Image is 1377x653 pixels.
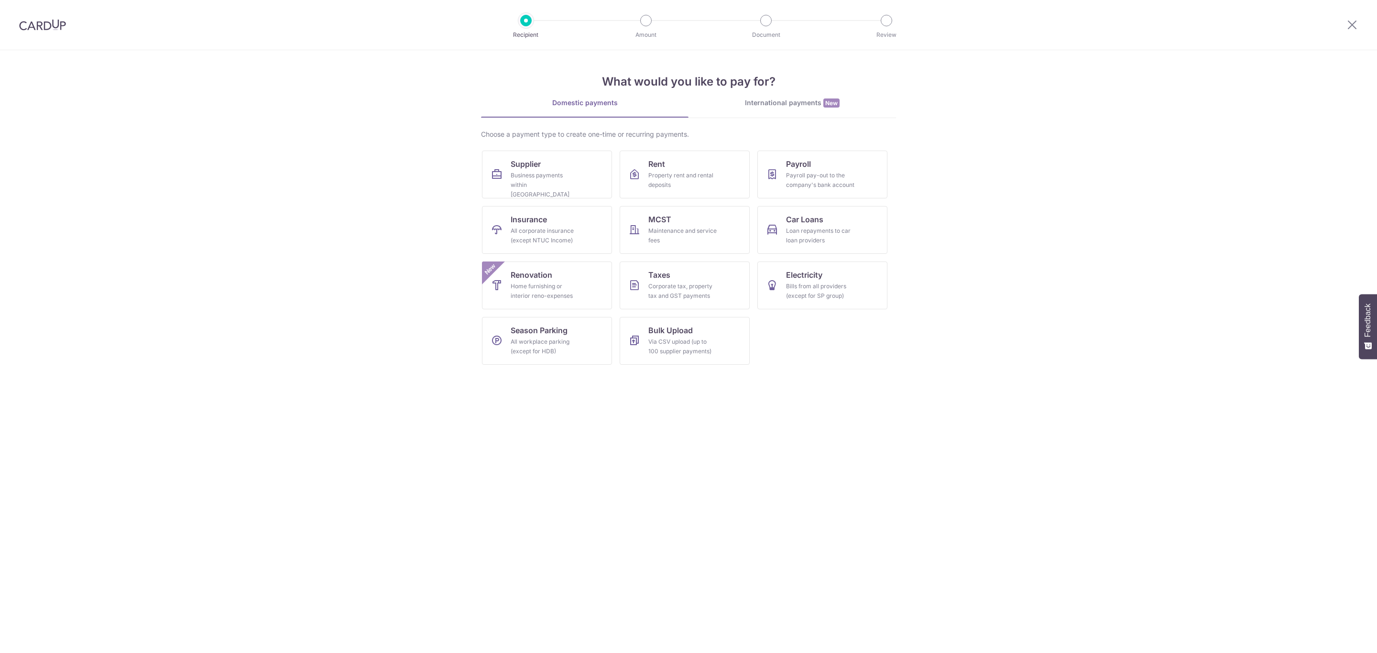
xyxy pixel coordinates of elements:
a: InsuranceAll corporate insurance (except NTUC Income) [482,206,612,254]
span: Renovation [511,269,552,281]
span: Feedback [1364,304,1372,337]
div: International payments [688,98,896,108]
a: PayrollPayroll pay-out to the company's bank account [757,151,887,198]
a: TaxesCorporate tax, property tax and GST payments [620,261,750,309]
span: Rent [648,158,665,170]
span: Payroll [786,158,811,170]
span: New [823,98,840,108]
div: Home furnishing or interior reno-expenses [511,282,579,301]
a: Car LoansLoan repayments to car loan providers [757,206,887,254]
span: Car Loans [786,214,823,225]
a: MCSTMaintenance and service fees [620,206,750,254]
span: Electricity [786,269,822,281]
div: Bills from all providers (except for SP group) [786,282,855,301]
a: RenovationHome furnishing or interior reno-expensesNew [482,261,612,309]
a: Bulk UploadVia CSV upload (up to 100 supplier payments) [620,317,750,365]
h4: What would you like to pay for? [481,73,896,90]
img: CardUp [19,19,66,31]
div: Corporate tax, property tax and GST payments [648,282,717,301]
p: Amount [611,30,681,40]
a: RentProperty rent and rental deposits [620,151,750,198]
div: Loan repayments to car loan providers [786,226,855,245]
span: New [482,261,498,277]
span: MCST [648,214,671,225]
div: Payroll pay-out to the company's bank account [786,171,855,190]
div: Property rent and rental deposits [648,171,717,190]
a: Season ParkingAll workplace parking (except for HDB) [482,317,612,365]
div: All workplace parking (except for HDB) [511,337,579,356]
span: Bulk Upload [648,325,693,336]
div: Maintenance and service fees [648,226,717,245]
div: Business payments within [GEOGRAPHIC_DATA] [511,171,579,199]
span: Season Parking [511,325,568,336]
div: All corporate insurance (except NTUC Income) [511,226,579,245]
span: Taxes [648,269,670,281]
iframe: Opens a widget where you can find more information [1316,624,1367,648]
p: Document [731,30,801,40]
a: ElectricityBills from all providers (except for SP group) [757,261,887,309]
span: Supplier [511,158,541,170]
div: Choose a payment type to create one-time or recurring payments. [481,130,896,139]
div: Domestic payments [481,98,688,108]
div: Via CSV upload (up to 100 supplier payments) [648,337,717,356]
span: Insurance [511,214,547,225]
a: SupplierBusiness payments within [GEOGRAPHIC_DATA] [482,151,612,198]
p: Review [851,30,922,40]
button: Feedback - Show survey [1359,294,1377,359]
p: Recipient [491,30,561,40]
